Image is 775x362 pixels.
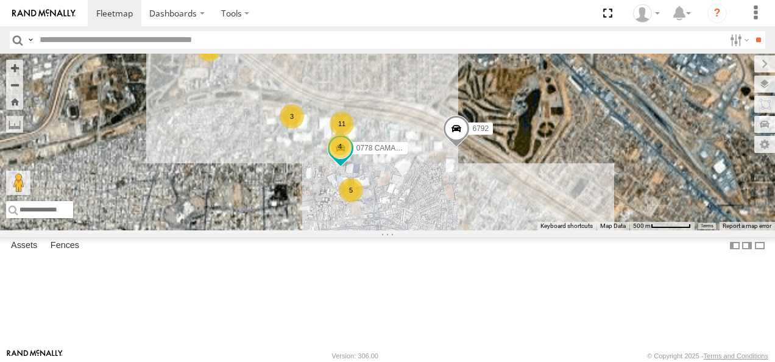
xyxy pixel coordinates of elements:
[647,352,768,360] div: © Copyright 2025 -
[339,178,363,202] div: 5
[754,136,775,153] label: Map Settings
[629,4,664,23] div: Omar Miranda
[701,224,713,229] a: Terms
[280,104,304,129] div: 3
[723,222,771,229] a: Report a map error
[6,76,23,93] button: Zoom out
[356,144,406,152] span: 0778 CAMARA
[6,116,23,133] label: Measure
[741,237,753,255] label: Dock Summary Table to the Right
[332,352,378,360] div: Version: 306.00
[5,237,43,254] label: Assets
[6,171,30,195] button: Drag Pegman onto the map to open Street View
[6,93,23,110] button: Zoom Home
[633,222,651,229] span: 500 m
[704,352,768,360] a: Terms and Conditions
[540,222,593,230] button: Keyboard shortcuts
[725,31,751,49] label: Search Filter Options
[7,350,63,362] a: Visit our Website
[472,124,489,133] span: 6792
[328,134,352,158] div: 4
[26,31,35,49] label: Search Query
[707,4,727,23] i: ?
[330,112,354,136] div: 11
[600,222,626,230] button: Map Data
[44,237,85,254] label: Fences
[629,222,695,230] button: Map Scale: 500 m per 62 pixels
[12,9,76,18] img: rand-logo.svg
[754,237,766,255] label: Hide Summary Table
[729,237,741,255] label: Dock Summary Table to the Left
[6,60,23,76] button: Zoom in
